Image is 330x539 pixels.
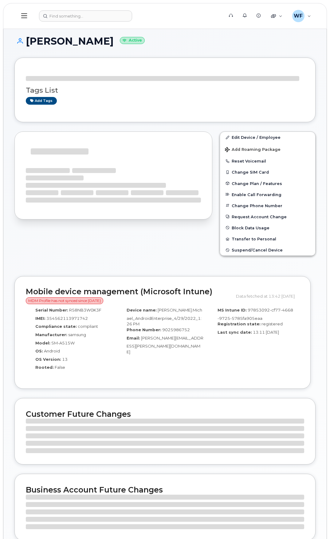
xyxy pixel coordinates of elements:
button: Suspend/Cancel Device [220,244,315,255]
span: Add Roaming Package [225,147,281,153]
span: 9025986752 [162,327,190,332]
button: Change SIM Card [220,167,315,178]
span: Suspend/Cancel Device [232,248,283,252]
label: Last sync date: [218,329,252,335]
span: compliant [78,324,98,329]
label: Registration state: [218,321,261,327]
a: Add tags [26,97,57,105]
label: Model: [35,340,50,346]
button: Transfer to Personal [220,233,315,244]
label: Device name: [127,307,157,313]
label: OS: [35,348,43,354]
a: Edit Device / Employee [220,132,315,143]
button: Block Data Usage [220,222,315,233]
h2: Business Account Future Changes [26,485,304,494]
span: Android [44,348,60,353]
span: registered [261,321,283,326]
span: 97853092-cf77-4668-9725-5785fa905eaa [218,308,293,321]
span: 354562113971742 [46,316,88,321]
span: 13:11 [DATE] [253,330,279,335]
span: MDM Profile has not synced since [DATE] [26,297,103,304]
label: Email: [127,335,140,341]
h3: Tags List [26,86,304,94]
label: Serial Number: [35,307,68,313]
label: MS Intune ID: [218,307,247,313]
label: IMEI: [35,316,45,321]
span: False [55,365,65,370]
div: Data fetched at 13:42 [DATE] [236,290,299,302]
label: Rooted: [35,364,54,370]
span: [PERSON_NAME].Michael_AndroidEnterprise_4/29/2022_1:26 PM [127,308,202,326]
label: Phone Number: [127,327,161,333]
span: Enable Call Forwarding [232,192,281,197]
button: Change Phone Number [220,200,315,211]
button: Add Roaming Package [220,143,315,155]
button: Enable Call Forwarding [220,189,315,200]
h2: Mobile device management (Microsoft Intune) [26,288,231,304]
span: SM-A515W [51,340,75,345]
span: Change Plan / Features [232,181,282,186]
button: Change Plan / Features [220,178,315,189]
span: R58NB3W0K3F [69,308,101,312]
h2: Customer Future Changes [26,409,304,419]
small: Active [120,37,145,44]
button: Reset Voicemail [220,155,315,167]
label: Manufacturer: [35,332,67,338]
button: Request Account Change [220,211,315,222]
span: [PERSON_NAME][EMAIL_ADDRESS][PERSON_NAME][DOMAIN_NAME] [127,336,203,354]
span: samsung [68,332,86,337]
h1: [PERSON_NAME] [14,36,316,46]
span: 13 [62,357,68,362]
label: Compliance state: [35,324,77,329]
label: OS Version: [35,356,61,362]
